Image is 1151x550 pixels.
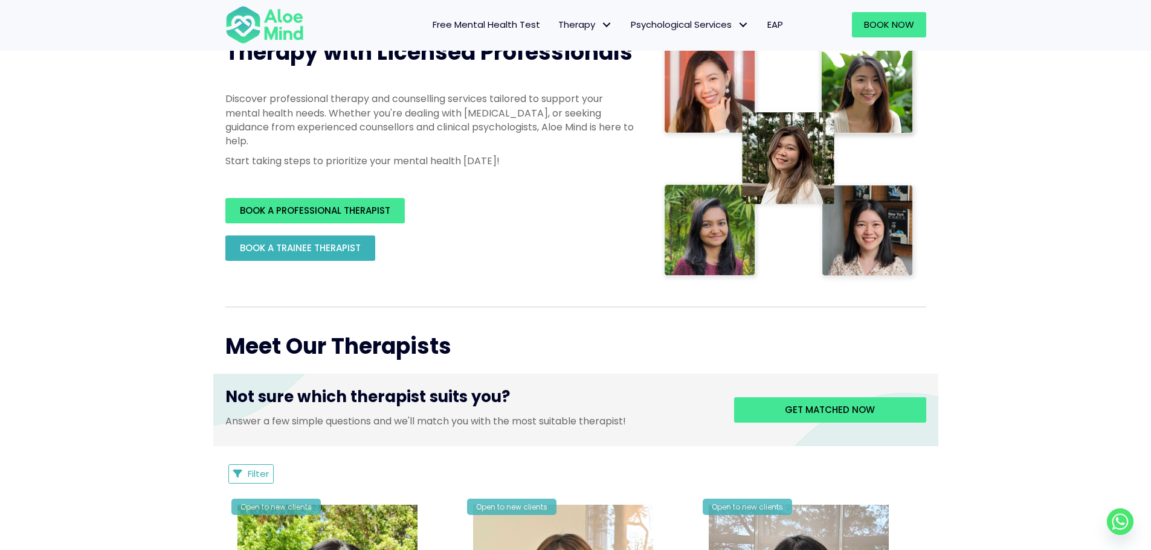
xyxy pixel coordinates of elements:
a: Whatsapp [1107,508,1133,535]
span: BOOK A PROFESSIONAL THERAPIST [240,204,390,217]
a: BOOK A TRAINEE THERAPIST [225,235,375,261]
button: Filter Listings [228,464,274,484]
span: Meet Our Therapists [225,331,451,362]
span: Therapy: submenu [598,16,616,34]
div: Open to new clients [703,499,792,515]
span: Book Now [864,18,914,31]
h3: Not sure which therapist suits you? [225,386,716,414]
a: Book Now [852,12,926,37]
span: Therapy with Licensed Professionals [225,37,633,68]
span: Therapy [558,18,613,31]
span: Psychological Services: submenu [735,16,752,34]
nav: Menu [320,12,792,37]
div: Open to new clients [231,499,321,515]
p: Discover professional therapy and counselling services tailored to support your mental health nee... [225,92,636,148]
a: BOOK A PROFESSIONAL THERAPIST [225,198,405,223]
div: Open to new clients [467,499,556,515]
a: Get matched now [734,397,926,423]
a: EAP [758,12,792,37]
img: Aloe mind Logo [225,5,304,45]
a: Psychological ServicesPsychological Services: submenu [622,12,758,37]
span: Get matched now [785,403,875,416]
span: EAP [767,18,783,31]
span: BOOK A TRAINEE THERAPIST [240,241,361,254]
span: Filter [248,467,269,480]
span: Psychological Services [631,18,749,31]
span: Free Mental Health Test [433,18,540,31]
p: Answer a few simple questions and we'll match you with the most suitable therapist! [225,414,716,428]
img: Therapist collage [660,37,919,283]
a: TherapyTherapy: submenu [549,12,622,37]
a: Free Mental Health Test [424,12,549,37]
p: Start taking steps to prioritize your mental health [DATE]! [225,154,636,168]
